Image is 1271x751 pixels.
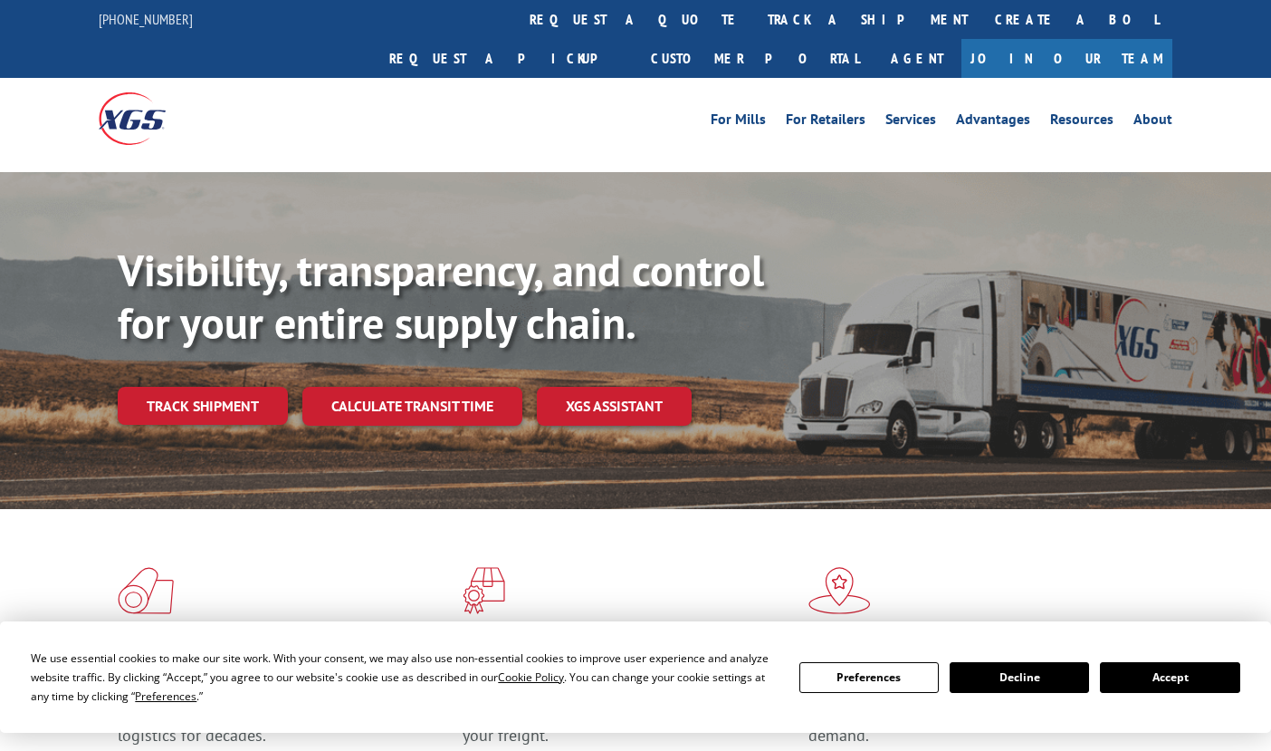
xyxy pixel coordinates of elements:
[950,662,1089,693] button: Decline
[711,112,766,132] a: For Mills
[1050,112,1113,132] a: Resources
[99,10,193,28] a: [PHONE_NUMBER]
[885,112,936,132] a: Services
[135,688,196,704] span: Preferences
[637,39,873,78] a: Customer Portal
[118,681,444,746] span: As an industry carrier of choice, XGS has brought innovation and dedication to flooring logistics...
[808,567,871,614] img: xgs-icon-flagship-distribution-model-red
[118,387,288,425] a: Track shipment
[302,387,522,426] a: Calculate transit time
[537,387,692,426] a: XGS ASSISTANT
[1133,112,1172,132] a: About
[1100,662,1239,693] button: Accept
[118,567,174,614] img: xgs-icon-total-supply-chain-intelligence-red
[463,567,505,614] img: xgs-icon-focused-on-flooring-red
[961,39,1172,78] a: Join Our Team
[799,662,939,693] button: Preferences
[498,669,564,685] span: Cookie Policy
[808,681,1092,746] span: Our agile distribution network gives you nationwide inventory management on demand.
[873,39,961,78] a: Agent
[118,242,764,351] b: Visibility, transparency, and control for your entire supply chain.
[956,112,1030,132] a: Advantages
[786,112,865,132] a: For Retailers
[376,39,637,78] a: Request a pickup
[31,649,777,706] div: We use essential cookies to make our site work. With your consent, we may also use non-essential ...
